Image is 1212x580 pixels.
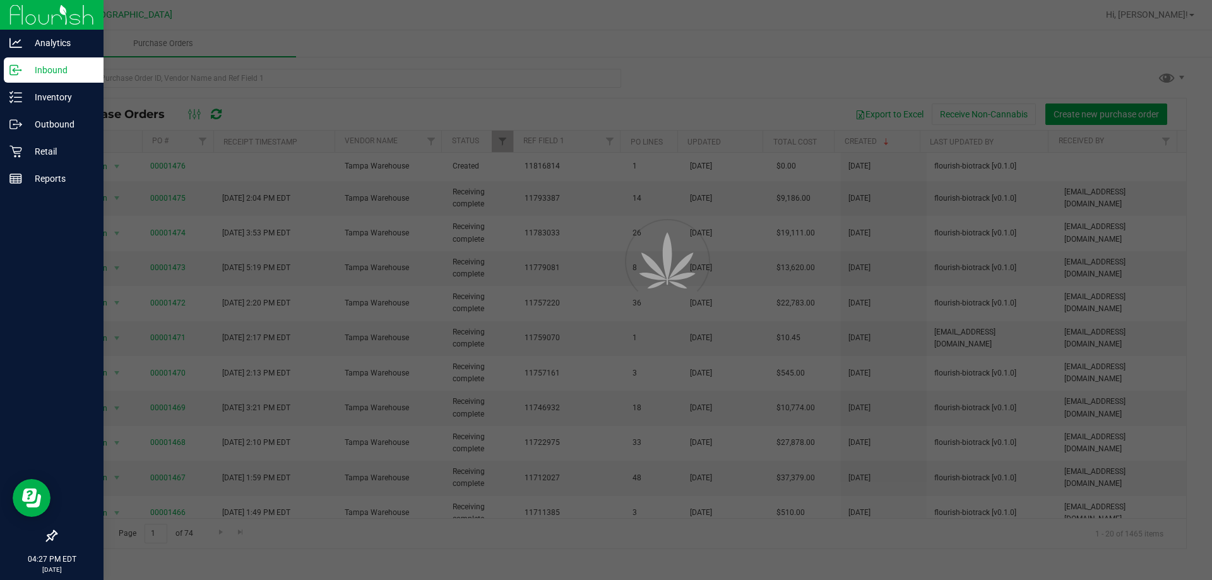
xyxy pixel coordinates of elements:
[9,118,22,131] inline-svg: Outbound
[9,172,22,185] inline-svg: Reports
[6,565,98,574] p: [DATE]
[22,62,98,78] p: Inbound
[13,479,50,517] iframe: Resource center
[22,171,98,186] p: Reports
[9,37,22,49] inline-svg: Analytics
[22,144,98,159] p: Retail
[22,117,98,132] p: Outbound
[6,553,98,565] p: 04:27 PM EDT
[9,64,22,76] inline-svg: Inbound
[9,145,22,158] inline-svg: Retail
[9,91,22,104] inline-svg: Inventory
[22,90,98,105] p: Inventory
[22,35,98,50] p: Analytics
